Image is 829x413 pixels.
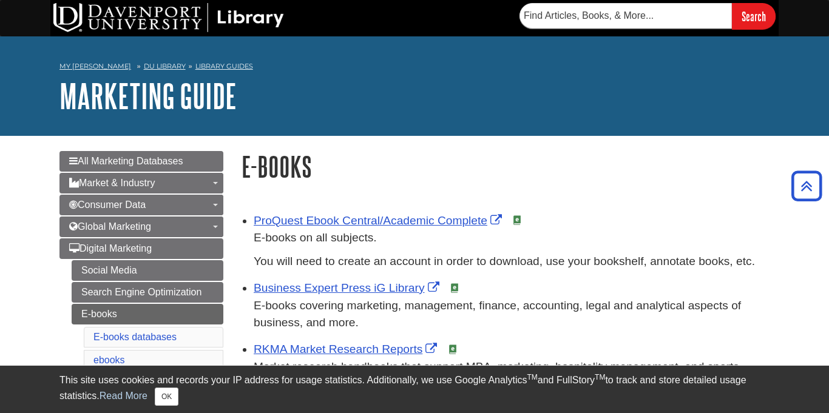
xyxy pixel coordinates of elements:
p: Market research handbooks that support MBA, marketing, hospitality management, and sports managem... [254,358,770,394]
p: You will need to create an account in order to download, use your bookshelf, annotate books, etc. [254,253,770,270]
span: All Marketing Databases [69,156,183,166]
div: This site uses cookies and records your IP address for usage statistics. Additionally, we use Goo... [59,373,770,406]
a: Link opens in new window [254,281,442,294]
nav: breadcrumb [59,58,770,78]
sup: TM [595,373,605,381]
img: e-Book [450,283,459,293]
a: Library Guides [195,62,253,70]
a: Marketing Guide [59,77,237,115]
h1: E-books [242,151,770,182]
span: Digital Marketing [69,243,152,254]
input: Search [732,3,776,29]
a: Market & Industry [59,173,223,193]
a: Digital Marketing [59,238,223,259]
sup: TM [527,373,537,381]
a: E-books [72,304,223,324]
a: E-books databases [93,332,177,342]
a: Social Media [72,260,223,281]
img: e-Book [448,344,458,354]
img: e-Book [512,215,522,225]
span: Global Marketing [69,221,151,232]
a: Read More [100,391,147,401]
p: E-books on all subjects. [254,229,770,247]
a: Global Marketing [59,217,223,237]
p: E-books covering marketing, management, finance, accounting, legal and analytical aspects of busi... [254,297,770,332]
button: Close [155,388,178,406]
a: DU Library [144,62,186,70]
span: Market & Industry [69,178,155,188]
a: Link opens in new window [254,214,505,227]
span: Consumer Data [69,200,146,210]
a: Link opens in new window [254,343,440,355]
a: ebooks [93,355,125,365]
a: Consumer Data [59,195,223,215]
form: Searches DU Library's articles, books, and more [519,3,776,29]
a: Back to Top [787,178,826,194]
input: Find Articles, Books, & More... [519,3,732,29]
a: Search Engine Optimization [72,282,223,303]
a: All Marketing Databases [59,151,223,172]
a: My [PERSON_NAME] [59,61,131,72]
img: DU Library [53,3,284,32]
